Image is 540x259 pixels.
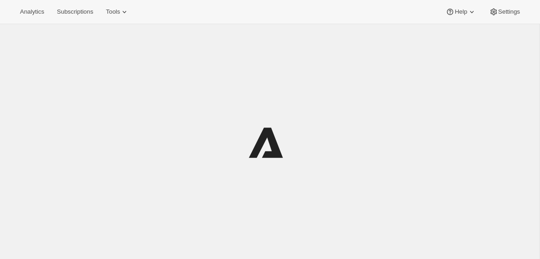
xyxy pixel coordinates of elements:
span: Subscriptions [57,8,93,15]
button: Help [440,5,481,18]
button: Tools [100,5,134,18]
button: Settings [484,5,525,18]
button: Subscriptions [51,5,99,18]
span: Settings [498,8,520,15]
button: Analytics [15,5,50,18]
span: Help [455,8,467,15]
span: Tools [106,8,120,15]
span: Analytics [20,8,44,15]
